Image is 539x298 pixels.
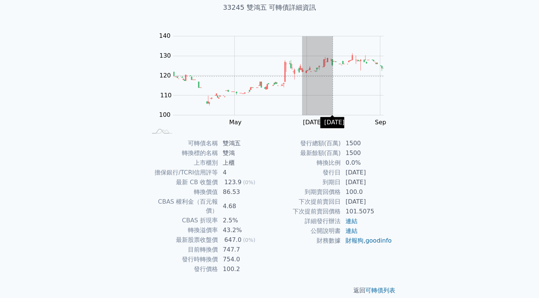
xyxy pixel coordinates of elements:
td: [DATE] [341,168,392,177]
td: 發行總額(百萬) [269,139,341,148]
a: goodinfo [365,237,392,244]
td: 雙鴻 [218,148,269,158]
td: 最新股票收盤價 [147,235,218,245]
td: 轉換溢價率 [147,225,218,235]
tspan: Sep [375,119,386,126]
td: 最新餘額(百萬) [269,148,341,158]
td: 0.0% [341,158,392,168]
tspan: May [229,119,241,126]
td: 4.68 [218,197,269,216]
div: 123.9 [223,178,243,187]
td: CBAS 權利金（百元報價） [147,197,218,216]
td: 上市櫃別 [147,158,218,168]
a: 連結 [345,218,357,225]
tspan: 140 [159,32,171,39]
td: 43.2% [218,225,269,235]
td: [DATE] [341,197,392,207]
td: 詳細發行辦法 [269,216,341,226]
td: 目前轉換價 [147,245,218,255]
td: 最新 CB 收盤價 [147,177,218,187]
td: 1500 [341,148,392,158]
tspan: 130 [159,52,171,59]
td: 754.0 [218,255,269,264]
span: (0%) [243,237,255,243]
td: 1500 [341,139,392,148]
a: 連結 [345,227,357,234]
tspan: [DATE] [303,119,323,126]
tspan: 110 [160,92,172,99]
td: 到期賣回價格 [269,187,341,197]
td: CBAS 折現率 [147,216,218,225]
td: 2.5% [218,216,269,225]
div: 647.0 [223,235,243,244]
h1: 33245 雙鴻五 可轉債詳細資訊 [138,2,401,13]
td: 發行價格 [147,264,218,274]
td: 747.7 [218,245,269,255]
td: 轉換標的名稱 [147,148,218,158]
div: 聊天小工具 [502,262,539,298]
tspan: 120 [159,72,171,79]
td: 下次提前賣回日 [269,197,341,207]
tspan: 100 [159,111,171,118]
td: 100.0 [341,187,392,197]
td: 到期日 [269,177,341,187]
td: 轉換比例 [269,158,341,168]
a: 財報狗 [345,237,363,244]
span: (0%) [243,179,255,185]
td: 公開說明書 [269,226,341,236]
td: 上櫃 [218,158,269,168]
iframe: Chat Widget [502,262,539,298]
td: 4 [218,168,269,177]
td: 下次提前賣回價格 [269,207,341,216]
td: 可轉債名稱 [147,139,218,148]
td: 發行時轉換價 [147,255,218,264]
a: 可轉債列表 [365,287,395,294]
g: Chart [155,32,395,126]
td: 轉換價值 [147,187,218,197]
td: [DATE] [341,177,392,187]
td: 101.5075 [341,207,392,216]
td: 雙鴻五 [218,139,269,148]
td: 財務數據 [269,236,341,246]
td: , [341,236,392,246]
p: 返回 [138,286,401,295]
td: 擔保銀行/TCRI信用評等 [147,168,218,177]
td: 發行日 [269,168,341,177]
td: 100.2 [218,264,269,274]
td: 86.53 [218,187,269,197]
